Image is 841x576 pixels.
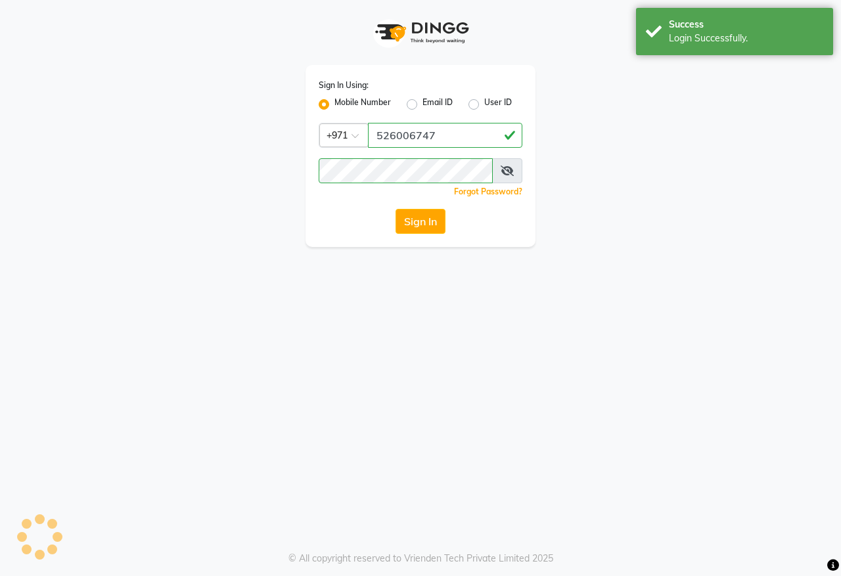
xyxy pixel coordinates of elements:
div: Login Successfully. [669,32,823,45]
div: Success [669,18,823,32]
input: Username [368,123,522,148]
a: Forgot Password? [454,187,522,196]
label: User ID [484,97,512,112]
label: Email ID [422,97,453,112]
button: Sign In [396,209,445,234]
label: Mobile Number [334,97,391,112]
label: Sign In Using: [319,79,369,91]
input: Username [319,158,493,183]
img: logo1.svg [368,13,473,52]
